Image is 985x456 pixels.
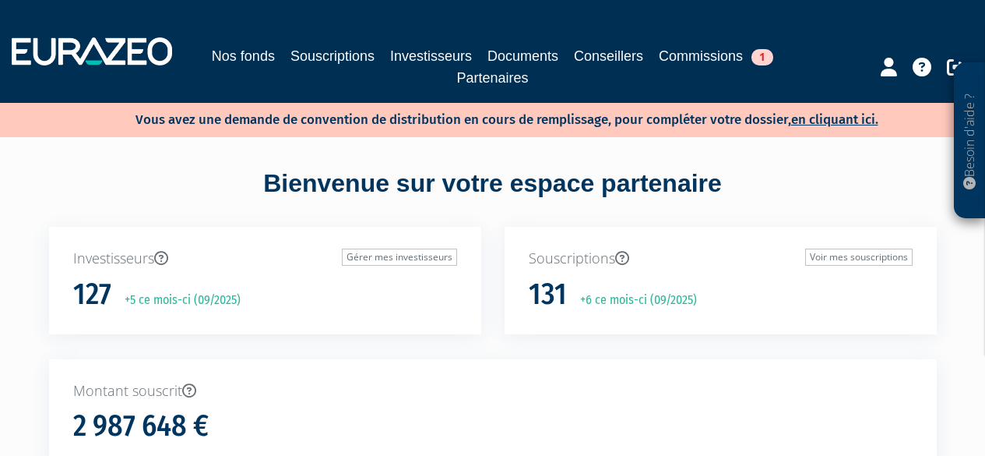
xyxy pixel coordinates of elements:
a: Voir mes souscriptions [805,249,913,266]
p: Montant souscrit [73,381,913,401]
p: Vous avez une demande de convention de distribution en cours de remplissage, pour compléter votre... [90,107,878,129]
a: Gérer mes investisseurs [342,249,457,266]
p: Souscriptions [529,249,913,269]
h1: 131 [529,278,567,311]
p: +6 ce mois-ci (09/2025) [569,292,697,309]
a: Documents [487,45,558,67]
img: 1732889491-logotype_eurazeo_blanc_rvb.png [12,37,172,65]
h1: 2 987 648 € [73,410,209,443]
p: Besoin d'aide ? [961,71,979,211]
a: Nos fonds [212,45,275,67]
a: Souscriptions [290,45,375,67]
h1: 127 [73,278,111,311]
p: Investisseurs [73,249,457,269]
span: 1 [751,49,773,65]
a: Partenaires [456,67,528,89]
a: Commissions1 [659,45,773,67]
div: Bienvenue sur votre espace partenaire [37,166,948,227]
a: Conseillers [574,45,643,67]
p: +5 ce mois-ci (09/2025) [114,292,241,309]
a: Investisseurs [390,45,472,67]
a: en cliquant ici. [791,111,878,128]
